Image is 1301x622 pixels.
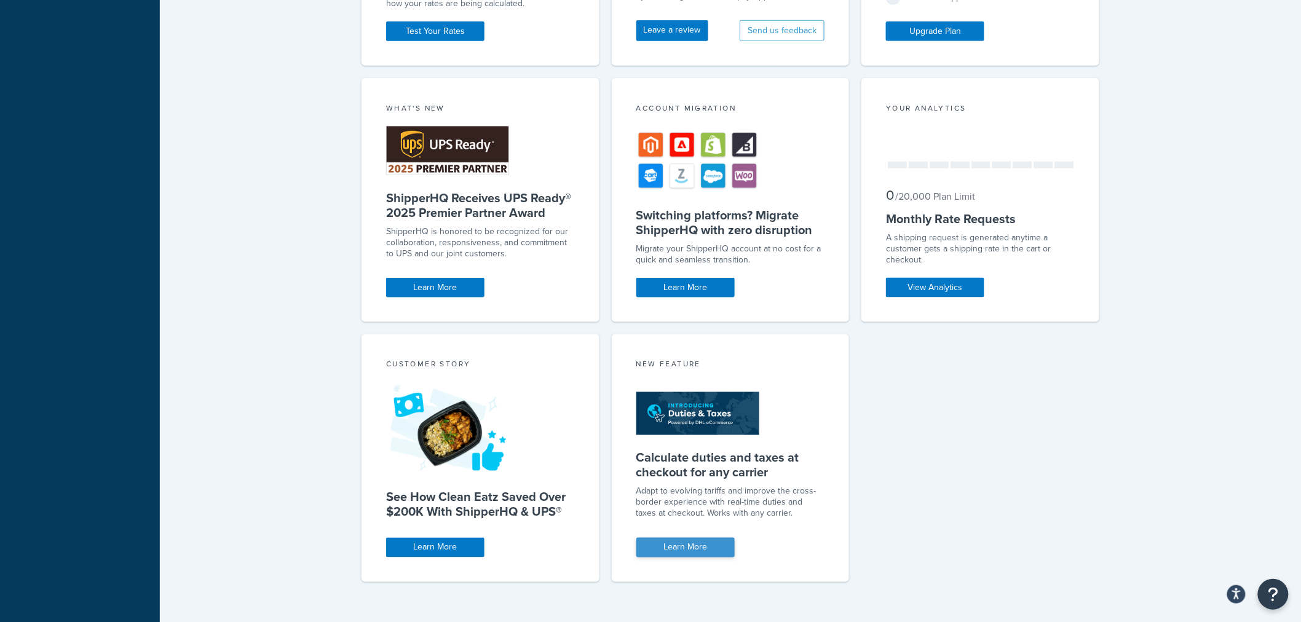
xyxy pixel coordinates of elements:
[386,191,575,220] h5: ShipperHQ Receives UPS Ready® 2025 Premier Partner Award
[636,359,825,373] div: New Feature
[386,278,484,297] a: Learn More
[886,278,984,297] a: View Analytics
[740,20,824,41] button: Send us feedback
[386,538,484,557] a: Learn More
[636,486,825,519] p: Adapt to evolving tariffs and improve the cross-border experience with real-time duties and taxes...
[386,22,484,41] a: Test Your Rates
[636,451,825,480] h5: Calculate duties and taxes at checkout for any carrier
[636,278,735,297] a: Learn More
[886,232,1075,266] div: A shipping request is generated anytime a customer gets a shipping rate in the cart or checkout.
[636,243,825,266] div: Migrate your ShipperHQ account at no cost for a quick and seamless transition.
[1258,579,1289,610] button: Open Resource Center
[886,185,894,205] span: 0
[386,359,575,373] div: Customer Story
[386,226,575,259] p: ShipperHQ is honored to be recognized for our collaboration, responsiveness, and commitment to UP...
[636,538,735,557] a: Learn More
[386,103,575,117] div: What's New
[886,103,1075,117] div: Your Analytics
[386,490,575,519] h5: See How Clean Eatz Saved Over $200K With ShipperHQ & UPS®
[636,208,825,237] h5: Switching platforms? Migrate ShipperHQ with zero disruption
[886,22,984,41] a: Upgrade Plan
[636,20,708,41] a: Leave a review
[886,211,1075,226] h5: Monthly Rate Requests
[895,189,975,203] small: / 20,000 Plan Limit
[636,103,825,117] div: Account Migration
